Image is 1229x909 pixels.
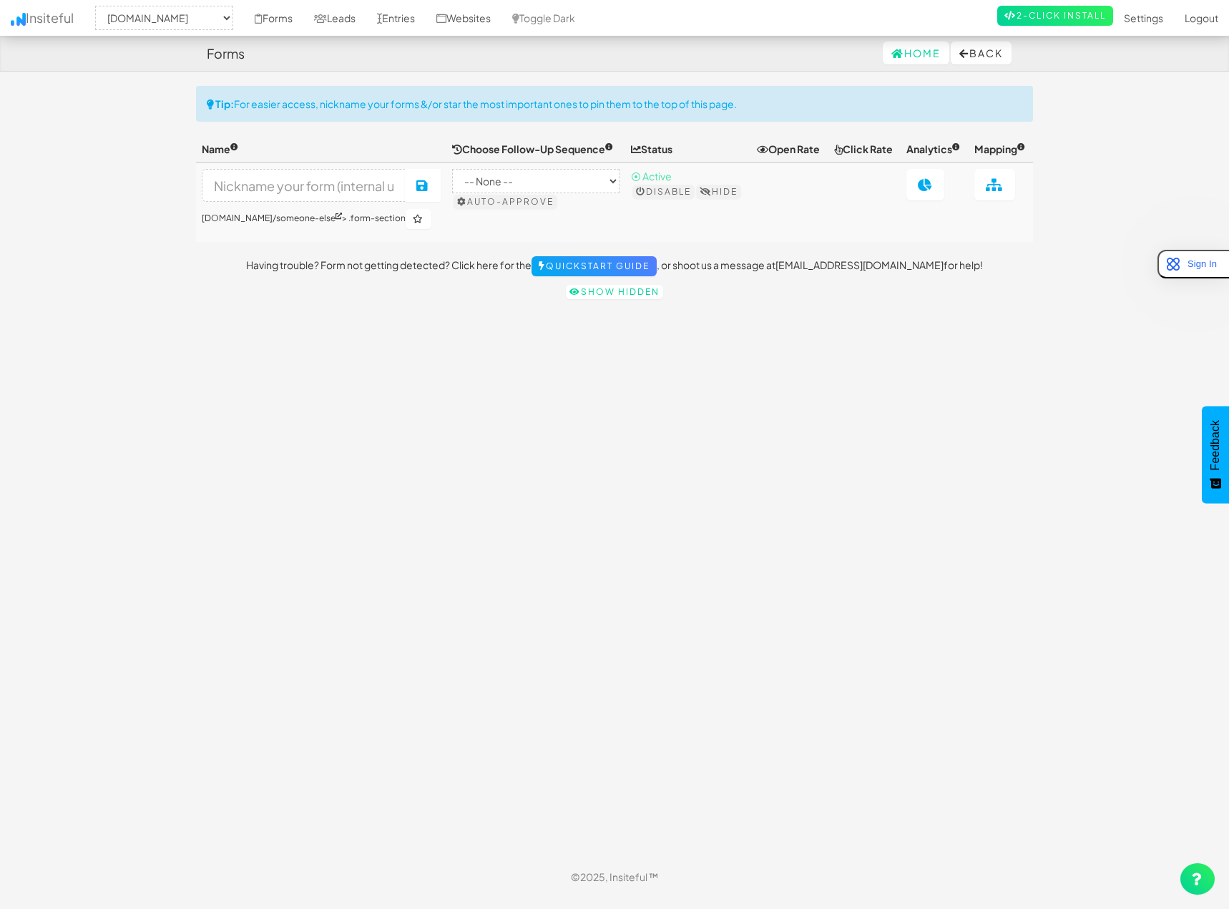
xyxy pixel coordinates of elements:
[452,142,613,155] span: Choose Follow-Up Sequence
[696,185,741,199] button: Hide
[532,256,657,276] a: Quickstart Guide
[11,13,26,26] img: icon.png
[196,86,1033,122] div: For easier access, nickname your forms &/or star the most important ones to pin them to the top o...
[883,42,949,64] a: Home
[632,185,695,199] button: Disable
[828,136,901,162] th: Click Rate
[951,42,1012,64] button: Back
[454,195,557,209] button: Auto-approve
[974,142,1025,155] span: Mapping
[997,6,1113,26] a: 2-Click Install
[207,47,245,61] h4: Forms
[566,285,663,299] a: Show hidden
[202,169,406,202] input: Nickname your form (internal use only)
[906,142,960,155] span: Analytics
[1202,406,1229,503] button: Feedback - Show survey
[196,256,1033,276] p: Having trouble? Form not getting detected? Click here for the , or shoot us a message at for help!
[775,258,944,271] a: [EMAIL_ADDRESS][DOMAIN_NAME]
[202,209,441,229] h6: > .form-section
[215,97,234,110] strong: Tip:
[631,170,672,183] span: ⦿ Active
[1209,420,1222,470] span: Feedback
[625,136,751,162] th: Status
[751,136,828,162] th: Open Rate
[202,213,342,223] a: [DOMAIN_NAME]/someone-else
[202,142,238,155] span: Name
